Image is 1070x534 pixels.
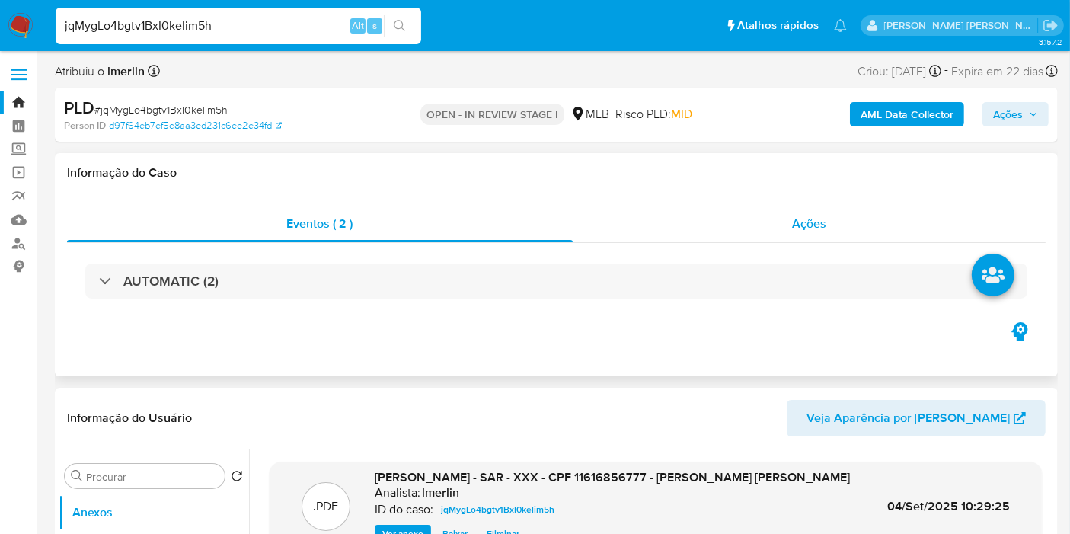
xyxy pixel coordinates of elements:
a: Notificações [834,19,847,32]
button: AML Data Collector [850,102,964,126]
button: Veja Aparência por [PERSON_NAME] [787,400,1046,436]
button: Procurar [71,470,83,482]
button: search-icon [384,15,415,37]
b: PLD [64,95,94,120]
b: lmerlin [104,62,145,80]
h6: lmerlin [422,485,459,500]
span: Ações [792,215,826,232]
button: Retornar ao pedido padrão [231,470,243,487]
b: AML Data Collector [861,102,953,126]
span: MID [671,105,692,123]
h1: Informação do Caso [67,165,1046,181]
p: ID do caso: [375,502,433,517]
span: Alt [352,18,364,33]
p: leticia.merlin@mercadolivre.com [884,18,1038,33]
a: Sair [1043,18,1059,34]
a: d97f64eb7ef5e8aa3ed231c6ee2e34fd [109,119,282,133]
span: Eventos ( 2 ) [286,215,353,232]
span: s [372,18,377,33]
button: Ações [982,102,1049,126]
h3: AUTOMATIC (2) [123,273,219,289]
div: Criou: [DATE] [858,61,941,82]
span: Expira em 22 dias [951,63,1043,80]
span: jqMygLo4bgtv1BxI0kelim5h [441,500,554,519]
span: # jqMygLo4bgtv1BxI0kelim5h [94,102,228,117]
button: Anexos [59,494,249,531]
span: Ações [993,102,1023,126]
input: Pesquise usuários ou casos... [56,16,421,36]
p: Analista: [375,485,420,500]
span: Veja Aparência por [PERSON_NAME] [806,400,1010,436]
span: 04/Set/2025 10:29:25 [887,497,1010,515]
span: Risco PLD: [615,106,692,123]
p: OPEN - IN REVIEW STAGE I [420,104,564,125]
span: Atalhos rápidos [737,18,819,34]
div: MLB [570,106,609,123]
h1: Informação do Usuário [67,411,192,426]
p: .PDF [314,498,339,515]
span: Atribuiu o [55,63,145,80]
span: [PERSON_NAME] - SAR - XXX - CPF 11616856777 - [PERSON_NAME] [PERSON_NAME] [375,468,850,486]
input: Procurar [86,470,219,484]
span: - [944,61,948,82]
b: Person ID [64,119,106,133]
div: AUTOMATIC (2) [85,264,1027,299]
a: jqMygLo4bgtv1BxI0kelim5h [435,500,561,519]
